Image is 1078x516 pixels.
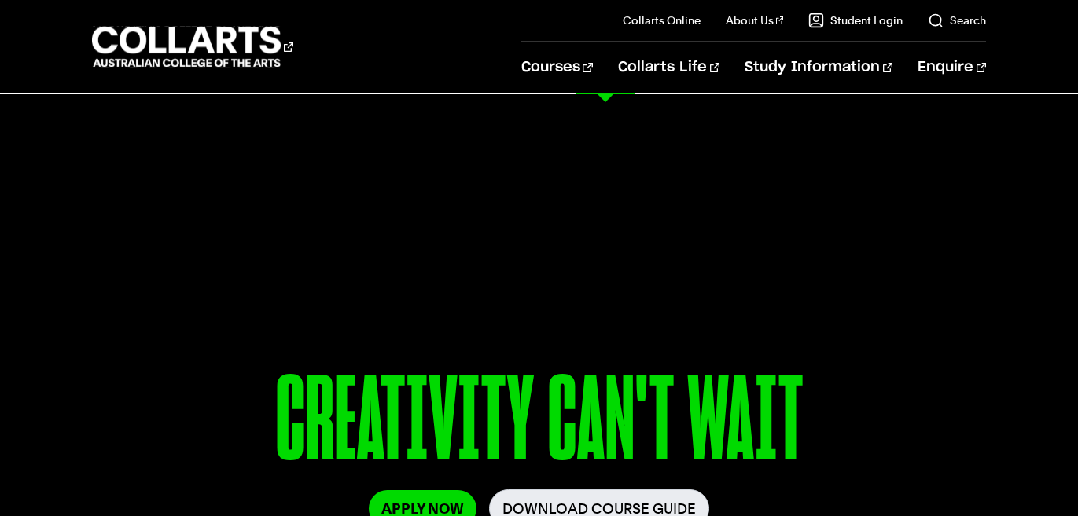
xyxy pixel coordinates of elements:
[918,42,986,93] a: Enquire
[618,42,719,93] a: Collarts Life
[92,360,987,489] p: CREATIVITY CAN'T WAIT
[726,13,784,28] a: About Us
[808,13,903,28] a: Student Login
[92,24,293,69] div: Go to homepage
[928,13,986,28] a: Search
[623,13,701,28] a: Collarts Online
[521,42,593,93] a: Courses
[745,42,892,93] a: Study Information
